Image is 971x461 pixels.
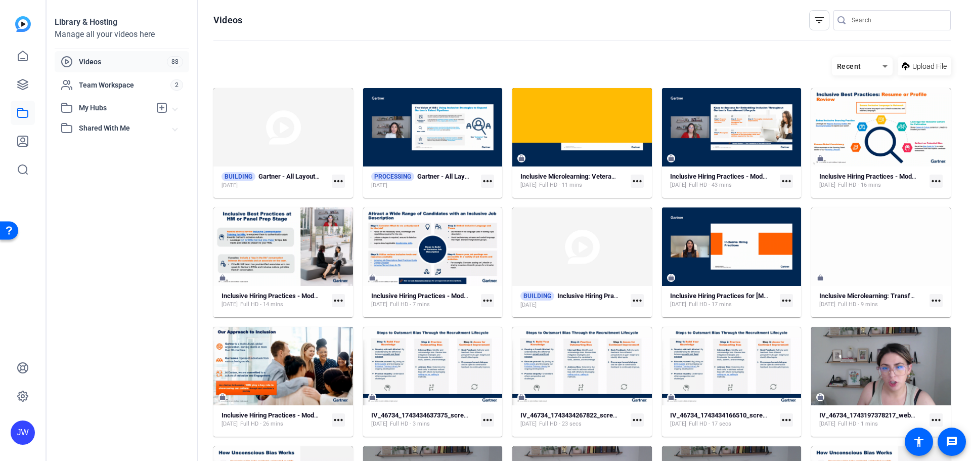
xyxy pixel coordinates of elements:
a: IV_46734_1743434267822_screen[DATE]Full HD - 23 secs [520,411,627,428]
strong: Inclusive Hiring Practices for [MEDICAL_DATA] - Module 1 [670,292,839,300]
span: BUILDING [520,291,554,301]
mat-icon: more_horiz [631,413,644,427]
strong: IV_46734_1743434166510_screen [670,411,770,419]
mat-icon: more_horiz [780,175,793,188]
span: Full HD - 17 secs [689,420,731,428]
span: [DATE] [819,301,835,309]
span: 2 [170,79,183,91]
span: [DATE] [222,301,238,309]
span: PROCESSING [371,172,414,181]
mat-icon: more_horiz [930,175,943,188]
mat-icon: more_horiz [332,294,345,307]
strong: Inclusive Hiring Practices - Module 2 [222,292,328,300]
strong: Inclusive Hiring Practices - Module 2 [670,173,776,180]
span: [DATE] [520,181,537,189]
mat-icon: message [946,436,958,448]
span: Full HD - 11 mins [539,181,582,189]
a: BUILDINGGartner - All Layouts Presentation (51271)[DATE] [222,172,328,190]
mat-icon: more_horiz [332,413,345,427]
input: Search [852,14,943,26]
mat-icon: more_horiz [930,413,943,427]
mat-expansion-panel-header: Shared With Me [55,118,189,138]
div: Manage all your videos here [55,28,189,40]
mat-icon: more_horiz [780,413,793,427]
mat-icon: filter_list [813,14,825,26]
span: Shared With Me [79,123,173,134]
span: 88 [167,56,183,67]
button: Upload File [898,57,951,75]
mat-icon: more_horiz [631,294,644,307]
div: JW [11,421,35,445]
span: Recent [837,62,861,70]
mat-expansion-panel-header: My Hubs [55,98,189,118]
strong: Gartner - All Layouts Presentation (51271) [258,173,381,180]
img: blue-gradient.svg [15,16,31,32]
h1: Videos [213,14,242,26]
strong: Inclusive Hiring Practices - Module 2 [819,173,925,180]
span: [DATE] [670,181,686,189]
span: [DATE] [371,301,387,309]
mat-icon: more_horiz [332,175,345,188]
a: Inclusive Microlearning: Veterans Guidance for TA[DATE]Full HD - 11 mins [520,173,627,189]
a: IV_46734_1743197378217_webcam[DATE]Full HD - 1 mins [819,411,925,428]
a: Inclusive Hiring Practices - Module 1[DATE]Full HD - 26 mins [222,411,328,428]
span: Team Workspace [79,80,170,90]
strong: Inclusive Microlearning: Transferable Skills [819,292,946,300]
span: [DATE] [819,420,835,428]
span: [DATE] [670,301,686,309]
span: Full HD - 1 mins [838,420,878,428]
a: Inclusive Hiring Practices - Module 2[DATE]Full HD - 14 mins [222,292,328,309]
mat-icon: more_horiz [631,175,644,188]
mat-icon: more_horiz [780,294,793,307]
span: [DATE] [222,420,238,428]
span: Full HD - 17 mins [689,301,732,309]
a: Inclusive Microlearning: Transferable Skills[DATE]Full HD - 9 mins [819,292,925,309]
span: [DATE] [222,182,238,190]
strong: IV_46734_1743197378217_webcam [819,411,923,419]
strong: Inclusive Hiring Practices - Module 2 [371,292,477,300]
mat-icon: accessibility [913,436,925,448]
a: BUILDINGInclusive Hiring Practices - Module 2[DATE] [520,291,627,309]
a: IV_46734_1743434637375_screen[DATE]Full HD - 3 mins [371,411,477,428]
span: Upload File [912,61,947,72]
strong: Inclusive Hiring Practices - Module 2 [557,292,664,300]
span: Full HD - 14 mins [240,301,283,309]
mat-icon: more_horiz [481,175,494,188]
div: Library & Hosting [55,16,189,28]
span: Full HD - 3 mins [390,420,430,428]
a: Inclusive Hiring Practices for [MEDICAL_DATA] - Module 1[DATE]Full HD - 17 mins [670,292,776,309]
a: Inclusive Hiring Practices - Module 2[DATE]Full HD - 16 mins [819,173,925,189]
a: Inclusive Hiring Practices - Module 2[DATE]Full HD - 43 mins [670,173,776,189]
span: Full HD - 9 mins [838,301,878,309]
a: IV_46734_1743434166510_screen[DATE]Full HD - 17 secs [670,411,776,428]
mat-icon: more_horiz [481,413,494,427]
mat-icon: more_horiz [930,294,943,307]
span: [DATE] [819,181,835,189]
a: PROCESSINGGartner - All Layouts Presentation (51269)[DATE] [371,172,477,190]
span: Full HD - 26 mins [240,420,283,428]
span: [DATE] [520,301,537,309]
span: [DATE] [371,182,387,190]
span: [DATE] [371,420,387,428]
strong: Inclusive Hiring Practices - Module 1 [222,411,328,419]
span: Videos [79,57,167,67]
span: Full HD - 7 mins [390,301,430,309]
span: [DATE] [520,420,537,428]
mat-icon: more_horiz [481,294,494,307]
span: Full HD - 16 mins [838,181,881,189]
span: Full HD - 23 secs [539,420,582,428]
span: Full HD - 43 mins [689,181,732,189]
a: Inclusive Hiring Practices - Module 2[DATE]Full HD - 7 mins [371,292,477,309]
span: My Hubs [79,103,151,113]
strong: Inclusive Microlearning: Veterans Guidance for TA [520,173,667,180]
strong: IV_46734_1743434637375_screen [371,411,471,419]
span: [DATE] [670,420,686,428]
strong: Gartner - All Layouts Presentation (51269) [417,173,540,180]
span: BUILDING [222,172,255,181]
strong: IV_46734_1743434267822_screen [520,411,620,419]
